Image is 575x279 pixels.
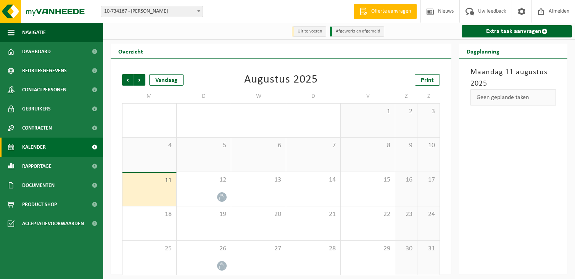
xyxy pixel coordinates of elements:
[341,89,395,103] td: V
[235,176,282,184] span: 13
[22,214,84,233] span: Acceptatievoorwaarden
[180,107,227,116] span: 29
[421,77,434,83] span: Print
[101,6,203,17] span: 10-734167 - LAEVENS DIRK - ZWEVEGEM
[345,141,391,150] span: 8
[22,118,52,138] span: Contracten
[290,107,337,116] span: 31
[399,176,413,184] span: 16
[421,141,435,150] span: 10
[290,176,337,184] span: 14
[235,141,282,150] span: 6
[345,210,391,219] span: 22
[290,141,337,150] span: 7
[22,61,67,80] span: Bedrijfsgegevens
[22,23,46,42] span: Navigatie
[421,245,435,253] span: 31
[290,245,337,253] span: 28
[22,99,51,118] span: Gebruikers
[345,245,391,253] span: 29
[22,176,55,195] span: Documenten
[111,44,151,58] h2: Overzicht
[415,74,440,86] a: Print
[180,245,227,253] span: 26
[177,89,231,103] td: D
[421,210,435,219] span: 24
[126,210,172,219] span: 18
[345,107,391,116] span: 1
[462,25,572,37] a: Extra taak aanvragen
[22,42,51,61] span: Dashboard
[417,89,440,103] td: Z
[290,210,337,219] span: 21
[470,67,556,89] h3: Maandag 11 augustus 2025
[369,8,413,15] span: Offerte aanvragen
[122,89,177,103] td: M
[235,245,282,253] span: 27
[421,107,435,116] span: 3
[330,26,384,37] li: Afgewerkt en afgemeld
[235,107,282,116] span: 30
[22,80,66,99] span: Contactpersonen
[395,89,417,103] td: Z
[122,74,134,86] span: Vorige
[126,107,172,116] span: 28
[399,210,413,219] span: 23
[235,210,282,219] span: 20
[292,26,326,37] li: Uit te voeren
[421,176,435,184] span: 17
[345,176,391,184] span: 15
[126,245,172,253] span: 25
[231,89,286,103] td: W
[22,157,52,176] span: Rapportage
[459,44,507,58] h2: Dagplanning
[399,245,413,253] span: 30
[180,176,227,184] span: 12
[244,74,318,86] div: Augustus 2025
[126,177,172,185] span: 11
[470,89,556,105] div: Geen geplande taken
[149,74,184,86] div: Vandaag
[399,107,413,116] span: 2
[286,89,341,103] td: D
[22,195,57,214] span: Product Shop
[180,141,227,150] span: 5
[354,4,417,19] a: Offerte aanvragen
[134,74,145,86] span: Volgende
[180,210,227,219] span: 19
[22,138,46,157] span: Kalender
[399,141,413,150] span: 9
[126,141,172,150] span: 4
